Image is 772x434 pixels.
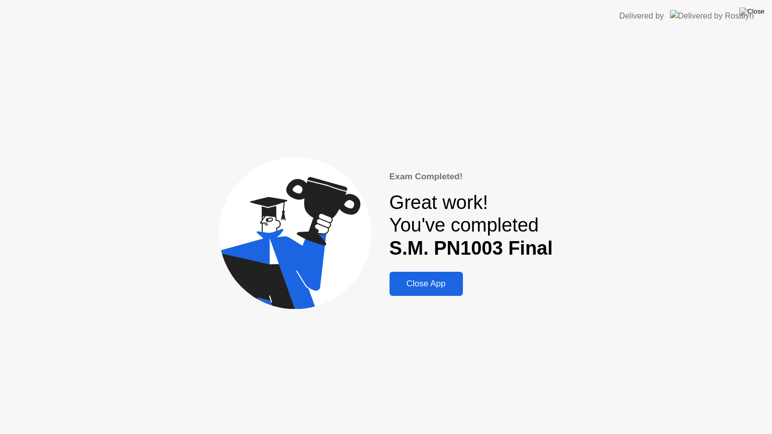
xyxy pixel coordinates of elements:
[670,10,754,22] img: Delivered by Rosalyn
[739,8,764,16] img: Close
[390,191,553,260] div: Great work! You've completed
[619,10,664,22] div: Delivered by
[393,279,460,289] div: Close App
[390,238,553,259] b: S.M. PN1003 Final
[390,170,553,183] div: Exam Completed!
[390,272,463,296] button: Close App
